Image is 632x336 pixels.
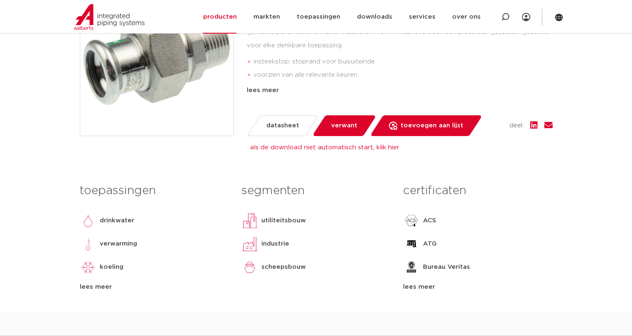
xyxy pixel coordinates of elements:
a: verwant [312,115,376,136]
span: deel: [509,121,524,131]
h3: segmenten [241,183,391,199]
img: verwarming [80,236,96,252]
a: datasheet [246,115,318,136]
p: verwarming [100,239,137,249]
li: Leak Before Pressed-functie [253,82,553,95]
p: ATG [423,239,437,249]
img: utiliteitsbouw [241,212,258,229]
span: verwant [331,119,357,132]
p: ACS [423,216,436,226]
img: ACS [403,212,420,229]
img: Bureau Veritas [403,259,420,275]
img: scheepsbouw [241,259,258,275]
p: scheepsbouw [261,262,306,272]
li: insteekstop: stoprand voor buisuiteinde [253,55,553,68]
img: ATG [403,236,420,252]
span: datasheet [266,119,299,132]
div: lees meer [403,282,552,292]
p: Bureau Veritas [423,262,470,272]
p: industrie [261,239,289,249]
div: lees meer [247,85,553,95]
a: als de download niet automatisch start, klik hier [250,144,399,151]
h3: certificaten [403,183,552,199]
img: industrie [241,236,258,252]
div: lees meer [80,282,229,292]
img: drinkwater [80,212,96,229]
h3: toepassingen [80,183,229,199]
p: drinkwater [100,216,134,226]
img: koeling [80,259,96,275]
span: toevoegen aan lijst [401,119,463,132]
p: utiliteitsbouw [261,216,306,226]
p: koeling [100,262,123,272]
li: voorzien van alle relevante keuren [253,68,553,82]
